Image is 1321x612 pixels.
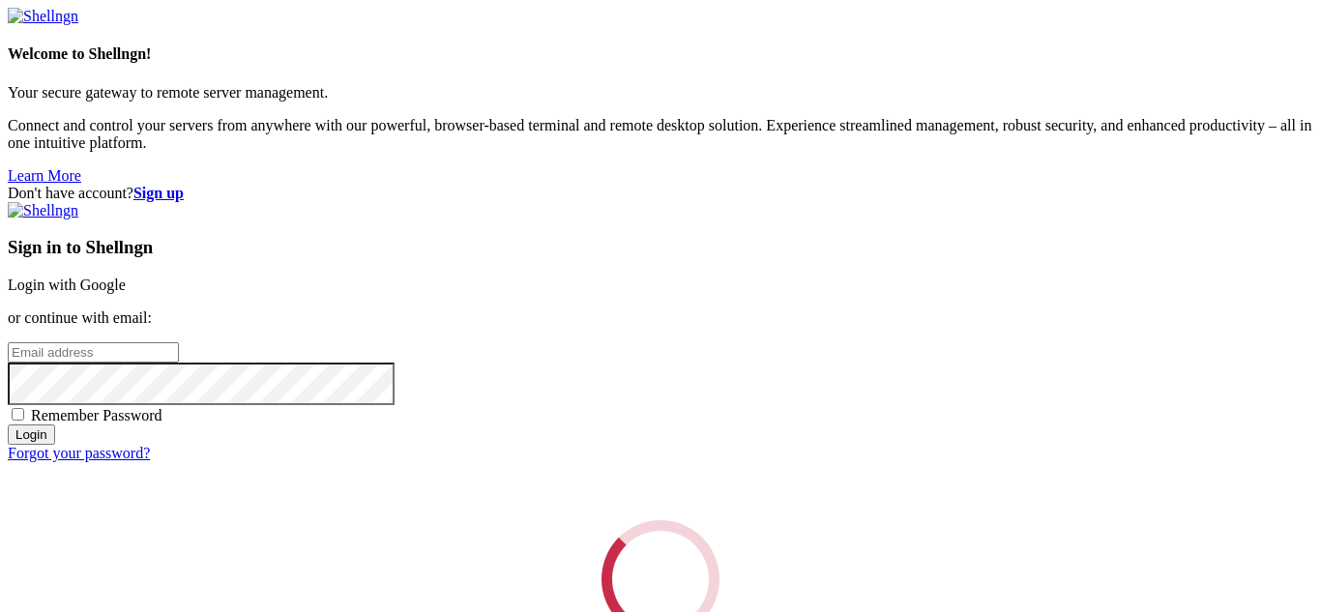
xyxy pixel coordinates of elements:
a: Login with Google [8,277,126,293]
input: Email address [8,342,179,363]
a: Forgot your password? [8,445,150,461]
input: Remember Password [12,408,24,421]
img: Shellngn [8,8,78,25]
a: Learn More [8,167,81,184]
input: Login [8,424,55,445]
div: Don't have account? [8,185,1313,202]
h4: Welcome to Shellngn! [8,45,1313,63]
p: Connect and control your servers from anywhere with our powerful, browser-based terminal and remo... [8,117,1313,152]
p: or continue with email: [8,309,1313,327]
h3: Sign in to Shellngn [8,237,1313,258]
a: Sign up [133,185,184,201]
span: Remember Password [31,407,162,423]
img: Shellngn [8,202,78,219]
p: Your secure gateway to remote server management. [8,84,1313,102]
